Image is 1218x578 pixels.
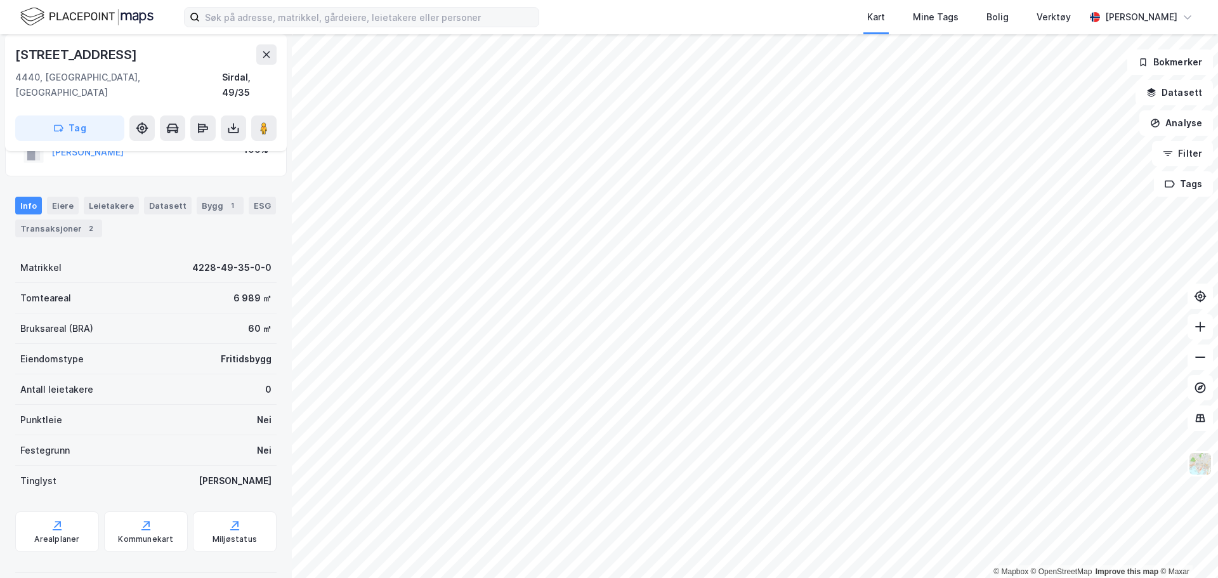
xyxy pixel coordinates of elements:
[20,443,70,458] div: Festegrunn
[233,291,272,306] div: 6 989 ㎡
[84,222,97,235] div: 2
[993,567,1028,576] a: Mapbox
[1096,567,1158,576] a: Improve this map
[15,115,124,141] button: Tag
[118,534,173,544] div: Kommunekart
[248,321,272,336] div: 60 ㎡
[20,291,71,306] div: Tomteareal
[257,443,272,458] div: Nei
[257,412,272,428] div: Nei
[1031,567,1092,576] a: OpenStreetMap
[84,197,139,214] div: Leietakere
[213,534,257,544] div: Miljøstatus
[222,70,277,100] div: Sirdal, 49/35
[986,10,1009,25] div: Bolig
[1136,80,1213,105] button: Datasett
[1154,171,1213,197] button: Tags
[15,197,42,214] div: Info
[15,220,102,237] div: Transaksjoner
[20,260,62,275] div: Matrikkel
[265,382,272,397] div: 0
[197,197,244,214] div: Bygg
[15,44,140,65] div: [STREET_ADDRESS]
[20,321,93,336] div: Bruksareal (BRA)
[1155,517,1218,578] iframe: Chat Widget
[913,10,959,25] div: Mine Tags
[20,412,62,428] div: Punktleie
[200,8,539,27] input: Søk på adresse, matrikkel, gårdeiere, leietakere eller personer
[1127,49,1213,75] button: Bokmerker
[15,70,222,100] div: 4440, [GEOGRAPHIC_DATA], [GEOGRAPHIC_DATA]
[34,534,79,544] div: Arealplaner
[144,197,192,214] div: Datasett
[221,351,272,367] div: Fritidsbygg
[192,260,272,275] div: 4228-49-35-0-0
[20,382,93,397] div: Antall leietakere
[1105,10,1177,25] div: [PERSON_NAME]
[199,473,272,489] div: [PERSON_NAME]
[1152,141,1213,166] button: Filter
[47,197,79,214] div: Eiere
[867,10,885,25] div: Kart
[20,473,56,489] div: Tinglyst
[1139,110,1213,136] button: Analyse
[226,199,239,212] div: 1
[20,351,84,367] div: Eiendomstype
[20,6,154,28] img: logo.f888ab2527a4732fd821a326f86c7f29.svg
[1037,10,1071,25] div: Verktøy
[1188,452,1212,476] img: Z
[249,197,276,214] div: ESG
